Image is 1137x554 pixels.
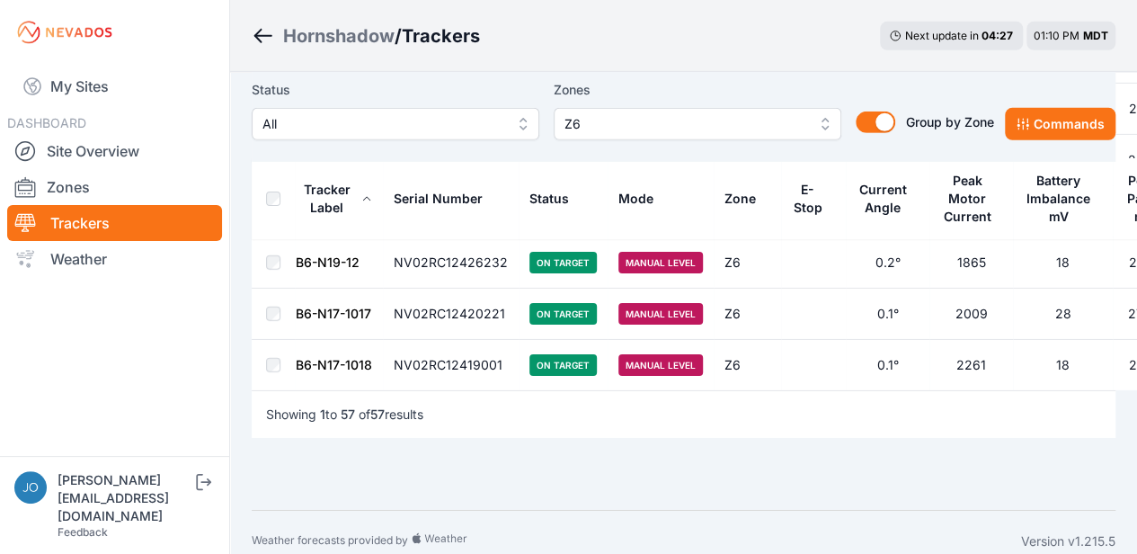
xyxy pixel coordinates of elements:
td: 28 [1013,289,1113,340]
span: Group by Zone [906,114,994,130]
td: Z6 [714,340,781,391]
button: Commands [1005,108,1115,140]
button: Tracker Label [296,168,372,229]
a: Feedback [58,525,108,539]
nav: Breadcrumb [252,13,480,59]
td: NV02RC12420221 [383,289,519,340]
div: Serial Number [394,190,483,208]
button: Battery Imbalance mV [1024,159,1102,238]
div: Peak Motor Current [940,172,994,226]
span: Manual Level [618,252,703,273]
a: Site Overview [7,133,222,169]
span: 01:10 PM [1034,29,1079,42]
div: Status [529,190,569,208]
td: 0.2° [846,237,929,289]
span: On Target [529,252,597,273]
td: Z6 [714,289,781,340]
div: E-Stop [792,181,823,217]
span: MDT [1083,29,1108,42]
span: Manual Level [618,303,703,325]
a: B6-N17-1018 [296,357,372,372]
div: Current Angle [857,181,909,217]
div: [PERSON_NAME][EMAIL_ADDRESS][DOMAIN_NAME] [58,471,192,525]
p: Showing to of results [266,406,423,424]
a: B6-N19-12 [296,255,360,270]
td: 2261 [929,340,1013,391]
span: On Target [529,303,597,325]
div: 04 : 27 [982,29,1014,43]
div: Version v1.215.5 [1021,532,1115,550]
div: Mode [618,190,653,208]
span: 57 [341,407,355,422]
td: 0.1° [846,289,929,340]
div: Weather forecasts provided by [252,532,1021,550]
button: Status [529,177,583,220]
a: Trackers [7,205,222,241]
button: E-Stop [792,168,835,229]
span: Manual Level [618,354,703,376]
a: B6-N17-1017 [296,306,371,321]
label: Status [252,79,539,101]
td: NV02RC12419001 [383,340,519,391]
div: Battery Imbalance mV [1024,172,1093,226]
button: Current Angle [857,168,919,229]
span: 1 [320,407,325,422]
label: Zones [554,79,841,101]
span: All [262,113,503,135]
td: 1865 [929,237,1013,289]
img: jos@nevados.solar [14,471,47,504]
td: NV02RC12426232 [383,237,519,289]
a: My Sites [7,65,222,108]
img: Nevados [14,18,115,47]
button: Zone [724,177,770,220]
span: On Target [529,354,597,376]
span: DASHBOARD [7,115,86,130]
td: 18 [1013,340,1113,391]
button: Peak Motor Current [940,159,1002,238]
div: Tracker Label [296,181,358,217]
span: Z6 [564,113,805,135]
a: Hornshadow [283,23,395,49]
a: Zones [7,169,222,205]
button: Serial Number [394,177,497,220]
div: Zone [724,190,756,208]
td: Z6 [714,237,781,289]
button: Mode [618,177,668,220]
span: / [395,23,402,49]
td: 18 [1013,237,1113,289]
h3: Trackers [402,23,480,49]
a: Weather [7,241,222,277]
span: 57 [370,407,385,422]
td: 0.1° [846,340,929,391]
span: Next update in [905,29,979,42]
button: Z6 [554,108,841,140]
td: 2009 [929,289,1013,340]
button: All [252,108,539,140]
